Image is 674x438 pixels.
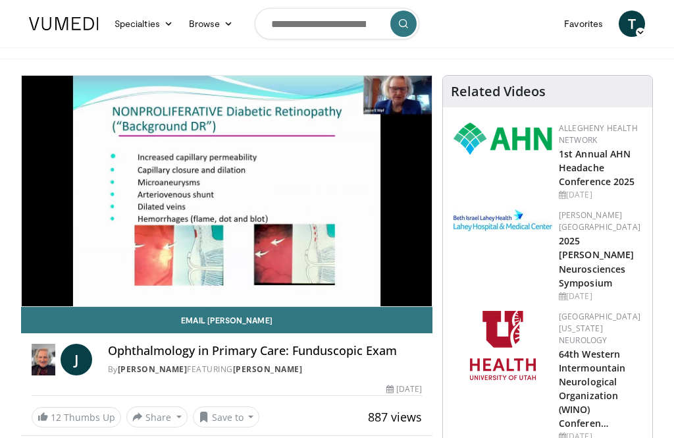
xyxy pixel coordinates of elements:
a: [PERSON_NAME][GEOGRAPHIC_DATA] [559,209,640,233]
div: [DATE] [559,290,642,302]
button: Save to [193,406,260,427]
a: 1st Annual AHN Headache Conference 2025 [559,148,635,188]
img: e7977282-282c-4444-820d-7cc2733560fd.jpg.150x105_q85_autocrop_double_scale_upscale_version-0.2.jpg [454,209,552,231]
a: T [619,11,645,37]
a: Browse [181,11,242,37]
a: Specialties [107,11,181,37]
a: J [61,344,92,375]
span: 887 views [368,409,422,425]
img: f6362829-b0a3-407d-a044-59546adfd345.png.150x105_q85_autocrop_double_scale_upscale_version-0.2.png [470,311,536,380]
div: [DATE] [559,189,642,201]
a: Favorites [556,11,611,37]
img: Dr. Joyce Wipf [32,344,55,375]
img: VuMedi Logo [29,17,99,30]
a: 2025 [PERSON_NAME] Neurosciences Symposium [559,234,634,288]
a: [PERSON_NAME] [118,364,188,375]
a: Allegheny Health Network [559,123,638,146]
h4: Ophthalmology in Primary Care: Funduscopic Exam [108,344,422,358]
button: Share [126,406,188,427]
a: Email [PERSON_NAME] [21,307,432,333]
input: Search topics, interventions [255,8,419,40]
a: 12 Thumbs Up [32,407,121,427]
h4: Related Videos [451,84,546,99]
a: [GEOGRAPHIC_DATA][US_STATE] Neurology [559,311,640,346]
a: [PERSON_NAME] [233,364,303,375]
a: 64th Western Intermountain Neurological Organization (WINO) Conferen… [559,348,625,430]
div: By FEATURING [108,364,422,375]
div: [DATE] [386,383,422,395]
span: 12 [51,411,61,424]
video-js: Video Player [22,76,432,306]
img: 628ffacf-ddeb-4409-8647-b4d1102df243.png.150x105_q85_autocrop_double_scale_upscale_version-0.2.png [454,123,552,155]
